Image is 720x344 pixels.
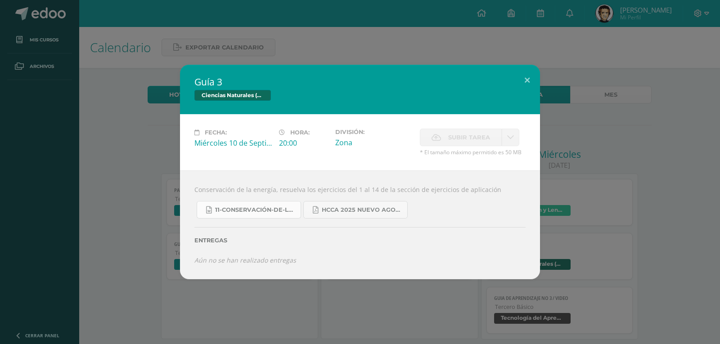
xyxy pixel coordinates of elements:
a: HCCA 2025 nuevo agosto fisica fundamental.pdf [303,201,408,219]
div: Miércoles 10 de Septiembre [194,138,272,148]
i: Aún no se han realizado entregas [194,256,296,264]
div: Zona [335,138,413,147]
span: Fecha: [205,129,227,136]
h2: Guía 3 [194,76,526,88]
span: Ciencias Naturales (Física Fundamental) [194,90,271,101]
div: Conservación de la energía, resuelva los ejercicios del 1 al 14 de la sección de ejercicios de ap... [180,170,540,279]
a: La fecha de entrega ha expirado [502,129,519,146]
span: 11-Conservación-de-la-Energía.doc [215,206,296,214]
span: * El tamaño máximo permitido es 50 MB [420,148,526,156]
span: Hora: [290,129,310,136]
label: División: [335,129,413,135]
button: Close (Esc) [514,65,540,95]
div: 20:00 [279,138,328,148]
span: Subir tarea [448,129,490,146]
a: 11-Conservación-de-la-Energía.doc [197,201,301,219]
label: Entregas [194,237,526,244]
label: La fecha de entrega ha expirado [420,129,502,146]
span: HCCA 2025 nuevo agosto fisica fundamental.pdf [322,206,403,214]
